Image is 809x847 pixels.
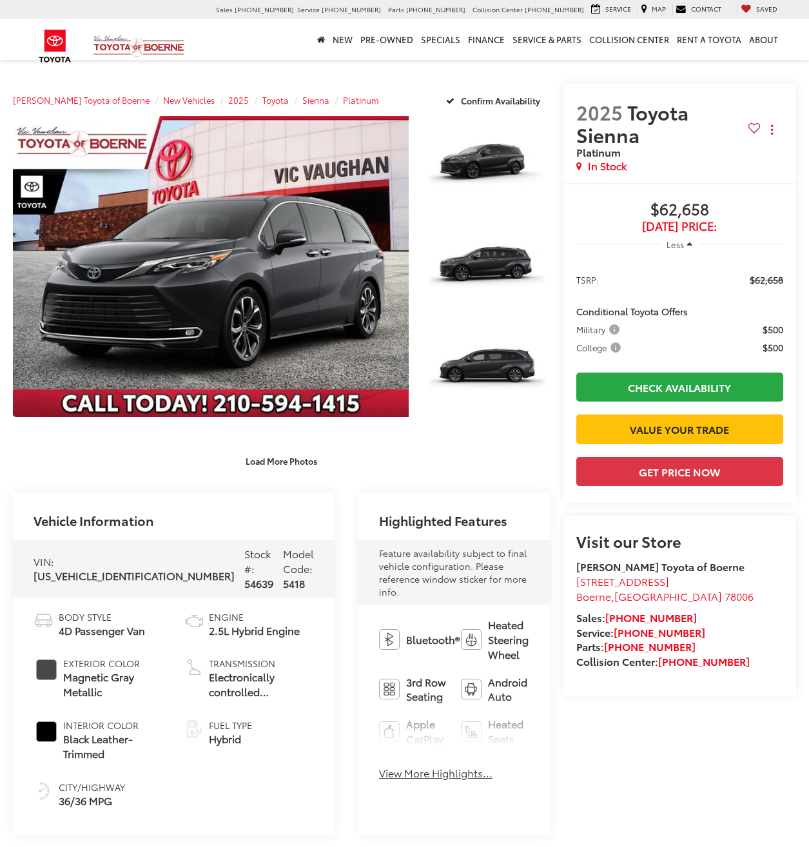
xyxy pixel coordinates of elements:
span: 4D Passenger Van [59,623,145,638]
a: Finance [464,19,509,60]
span: Heated Steering Wheel [488,618,530,662]
span: [PHONE_NUMBER] [322,5,381,14]
a: Rent a Toyota [673,19,745,60]
span: [STREET_ADDRESS] [576,574,669,589]
img: 2025 Toyota Sienna Platinum [422,115,552,213]
a: [PHONE_NUMBER] [658,654,750,668]
span: Stock #: [244,546,271,576]
a: New [329,19,356,60]
span: $62,658 [750,273,783,286]
span: VIN: [34,554,54,569]
img: Android Auto [461,679,482,699]
span: Exterior Color [63,657,164,670]
strong: Sales: [576,610,697,625]
a: Collision Center [585,19,673,60]
span: , [576,589,754,603]
a: Platinum [343,94,379,106]
span: Android Auto [488,675,530,705]
a: Expand Photo 3 [423,322,551,417]
strong: [PERSON_NAME] Toyota of Boerne [576,559,745,574]
h2: Highlighted Features [379,513,507,527]
a: [PHONE_NUMBER] [605,610,697,625]
span: 2.5L Hybrid Engine [209,623,300,638]
span: dropdown dots [771,124,773,135]
img: 2025 Toyota Sienna Platinum [422,218,552,316]
span: Service [297,5,320,14]
a: Sienna [302,94,329,106]
span: Bluetooth® [406,632,460,647]
button: College [576,341,625,354]
span: Transmission [209,657,315,670]
a: Check Availability [576,373,783,402]
span: Hybrid [209,732,252,746]
a: Specials [417,19,464,60]
img: Vic Vaughan Toyota of Boerne [93,35,185,57]
span: City/Highway [59,781,125,793]
span: Less [667,239,684,250]
a: Expand Photo 2 [423,219,551,314]
a: [PHONE_NUMBER] [614,625,705,639]
img: 2025 Toyota Sienna Platinum [422,320,552,418]
button: Confirm Availability [439,89,551,112]
span: Feature availability subject to final vehicle configuration. Please reference window sticker for ... [379,547,527,598]
span: Body Style [59,610,145,623]
a: Value Your Trade [576,414,783,443]
span: $500 [763,323,783,336]
strong: Service: [576,625,705,639]
span: 54639 [244,576,273,590]
span: Contact [691,4,721,14]
span: $62,658 [576,200,783,220]
a: About [745,19,782,60]
a: [PERSON_NAME] Toyota of Boerne [13,94,150,106]
a: [STREET_ADDRESS] Boerne,[GEOGRAPHIC_DATA] 78006 [576,574,754,603]
span: Boerne [576,589,611,603]
button: Get Price Now [576,457,783,486]
span: 36/36 MPG [59,793,125,808]
span: 78006 [725,589,754,603]
span: Fuel Type [209,719,252,732]
button: View More Highlights... [379,766,492,781]
span: Map [652,4,666,14]
a: [PHONE_NUMBER] [604,639,696,654]
span: 5418 [283,576,305,590]
span: Engine [209,610,300,623]
span: Saved [756,4,777,14]
a: Expand Photo 0 [13,116,409,417]
span: TSRP: [576,273,599,286]
a: New Vehicles [163,94,215,106]
img: 3rd Row Seating [379,679,400,699]
a: Toyota [262,94,289,106]
span: 2025 [576,98,623,126]
a: Service [588,4,634,15]
strong: Collision Center: [576,654,750,668]
img: Toyota [31,25,79,67]
span: Parts [388,5,404,14]
span: Model Code: [283,546,314,576]
span: Collision Center [473,5,523,14]
span: In Stock [588,159,627,173]
img: Heated Steering Wheel [461,629,482,650]
span: Military [576,323,622,336]
button: Actions [761,119,783,141]
span: Confirm Availability [461,95,540,106]
span: Electronically controlled Continuously Variable Transmission (ECVT) / Front-Wheel Drive [209,670,315,699]
span: [PHONE_NUMBER] [235,5,294,14]
span: Sales [216,5,233,14]
span: #000000 [36,721,57,742]
h2: Visit our Store [576,532,783,549]
span: #494848 [36,659,57,680]
span: 3rd Row Seating [406,675,448,705]
a: Expand Photo 1 [423,116,551,211]
button: Military [576,323,624,336]
strong: Parts: [576,639,696,654]
span: [US_VEHICLE_IDENTIFICATION_NUMBER] [34,568,235,583]
span: Toyota Sienna [576,98,688,148]
span: Service [605,4,631,14]
a: Map [638,4,669,15]
button: Less [660,233,699,256]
